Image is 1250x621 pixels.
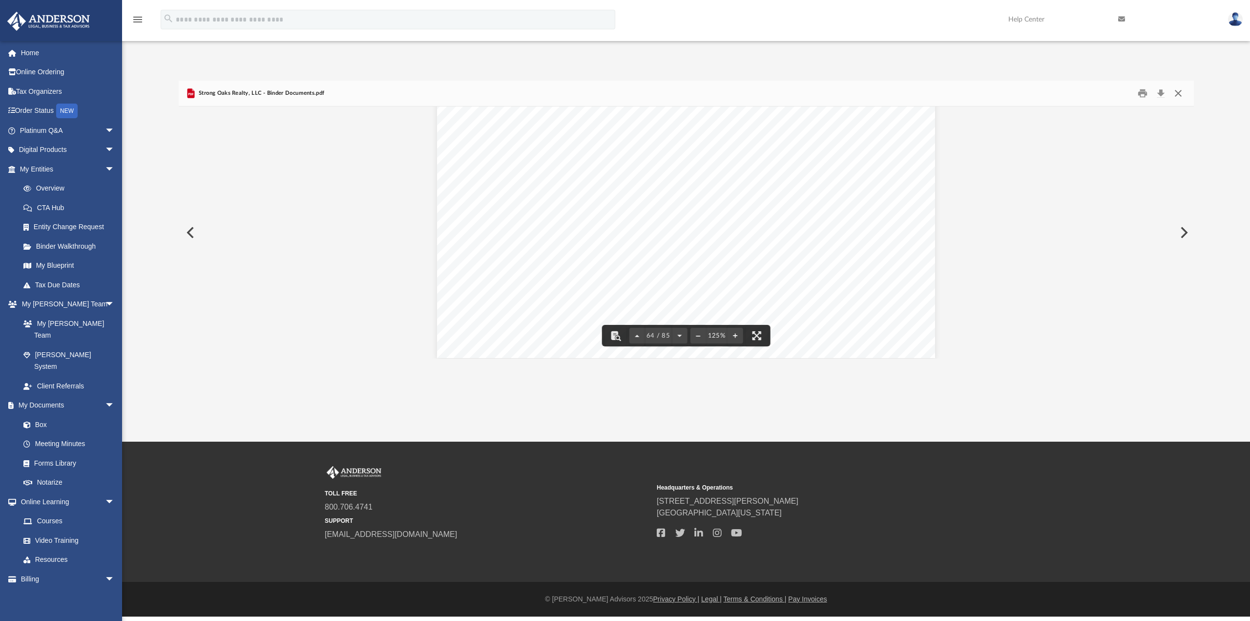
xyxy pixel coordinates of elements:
[14,236,129,256] a: Binder Walkthrough
[7,569,129,589] a: Billingarrow_drop_down
[14,256,125,276] a: My Blueprint
[496,186,642,195] span: [PERSON_NAME] [PERSON_NAME]
[14,512,125,531] a: Courses
[657,483,982,492] small: Headquarters & Operations
[7,492,125,512] a: Online Learningarrow_drop_down
[197,89,324,98] span: Strong Oaks Realty, LLC - Binder Documents.pdf
[325,530,457,538] a: [EMAIL_ADDRESS][DOMAIN_NAME]
[7,140,129,160] a: Digital Productsarrow_drop_down
[1228,12,1243,26] img: User Pic
[105,140,125,160] span: arrow_drop_down
[724,595,787,603] a: Terms & Conditions |
[727,325,743,346] button: Zoom in
[7,63,129,82] a: Online Ordering
[7,159,129,179] a: My Entitiesarrow_drop_down
[105,121,125,141] span: arrow_drop_down
[496,309,676,318] span: Operating Agreement of Strong Oaks Realty, LLC
[496,174,686,184] span: _______________________________________
[325,466,383,479] img: Anderson Advisors Platinum Portal
[4,12,93,31] img: Anderson Advisors Platinum Portal
[645,333,672,339] span: 64 / 85
[14,376,125,396] a: Client Referrals
[645,325,672,346] button: 64 / 85
[690,325,706,346] button: Zoom out
[1133,86,1152,101] button: Print
[179,107,1194,359] div: File preview
[629,325,645,346] button: Previous page
[671,325,687,346] button: Next page
[14,453,120,473] a: Forms Library
[496,149,642,158] span: [PERSON_NAME] [PERSON_NAME]
[7,295,125,314] a: My [PERSON_NAME] Teamarrow_drop_down
[325,503,373,511] a: 800.706.4741
[746,325,767,346] button: Enter fullscreen
[179,81,1194,359] div: Preview
[14,275,129,295] a: Tax Due Dates
[14,217,129,237] a: Entity Change Request
[14,434,125,454] a: Meeting Minutes
[706,333,727,339] div: Current zoom level
[496,137,686,147] span: _______________________________________
[105,569,125,589] span: arrow_drop_down
[14,473,125,493] a: Notarize
[14,198,129,217] a: CTA Hub
[7,121,129,140] a: Platinum Q&Aarrow_drop_down
[1172,219,1194,246] button: Next File
[325,489,650,498] small: TOLL FREE
[496,111,535,121] span: Members:
[122,594,1250,604] div: © [PERSON_NAME] Advisors 2025
[14,550,125,570] a: Resources
[132,19,144,25] a: menu
[7,101,129,121] a: Order StatusNEW
[788,595,827,603] a: Pay Invoices
[105,295,125,315] span: arrow_drop_down
[1169,86,1187,101] button: Close
[14,345,125,376] a: [PERSON_NAME] System
[701,595,722,603] a: Legal |
[105,159,125,179] span: arrow_drop_down
[7,43,129,63] a: Home
[14,531,120,550] a: Video Training
[657,509,782,517] a: [GEOGRAPHIC_DATA][US_STATE]
[14,179,129,198] a: Overview
[653,595,700,603] a: Privacy Policy |
[179,107,1194,359] div: Document Viewer
[179,219,200,246] button: Previous File
[14,314,120,345] a: My [PERSON_NAME] Team
[657,497,798,505] a: [STREET_ADDRESS][PERSON_NAME]
[105,492,125,512] span: arrow_drop_down
[56,104,78,118] div: NEW
[496,320,545,328] span: Page 51 of 51
[132,14,144,25] i: menu
[325,516,650,525] small: SUPPORT
[7,396,125,415] a: My Documentsarrow_drop_down
[14,415,120,434] a: Box
[105,396,125,416] span: arrow_drop_down
[163,13,174,24] i: search
[7,82,129,101] a: Tax Organizers
[1152,86,1170,101] button: Download
[605,325,626,346] button: Toggle findbar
